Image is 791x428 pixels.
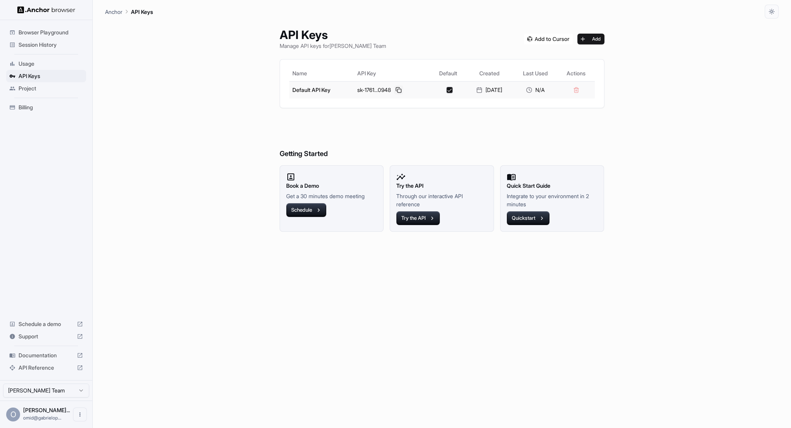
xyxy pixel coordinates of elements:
span: Omid Yazdanpanah [23,407,70,413]
h1: API Keys [280,28,386,42]
p: Anchor [105,8,122,16]
button: Try the API [396,211,440,225]
p: API Keys [131,8,153,16]
div: Support [6,330,86,343]
th: API Key [354,66,430,81]
th: Default [430,66,466,81]
span: API Keys [19,72,83,80]
span: Session History [19,41,83,49]
div: API Reference [6,362,86,374]
div: N/A [516,86,555,94]
span: API Reference [19,364,74,372]
div: Browser Playground [6,26,86,39]
div: Usage [6,58,86,70]
span: Project [19,85,83,92]
h2: Try the API [396,182,487,190]
button: Copy API key [394,85,403,95]
div: O [6,408,20,421]
span: omid@gabrieloperator.com [23,415,61,421]
div: [DATE] [469,86,509,94]
p: Manage API keys for [PERSON_NAME] Team [280,42,386,50]
nav: breadcrumb [105,7,153,16]
p: Get a 30 minutes demo meeting [286,192,377,200]
button: Quickstart [507,211,550,225]
img: Anchor Logo [17,6,75,14]
p: Through our interactive API reference [396,192,487,208]
h2: Quick Start Guide [507,182,598,190]
button: Schedule [286,203,326,217]
span: Usage [19,60,83,68]
button: Open menu [73,408,87,421]
h6: Getting Started [280,117,604,160]
td: Default API Key [289,81,354,99]
p: Integrate to your environment in 2 minutes [507,192,598,208]
h2: Book a Demo [286,182,377,190]
th: Actions [558,66,594,81]
div: sk-1761...0948 [357,85,427,95]
button: Add [577,34,604,44]
span: Support [19,333,74,340]
span: Documentation [19,352,74,359]
span: Billing [19,104,83,111]
div: Schedule a demo [6,318,86,330]
div: Documentation [6,349,86,362]
span: Schedule a demo [19,320,74,328]
span: Browser Playground [19,29,83,36]
th: Created [466,66,513,81]
th: Last Used [513,66,558,81]
img: Add anchorbrowser MCP server to Cursor [524,34,573,44]
div: Session History [6,39,86,51]
th: Name [289,66,354,81]
div: API Keys [6,70,86,82]
div: Billing [6,101,86,114]
div: Project [6,82,86,95]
